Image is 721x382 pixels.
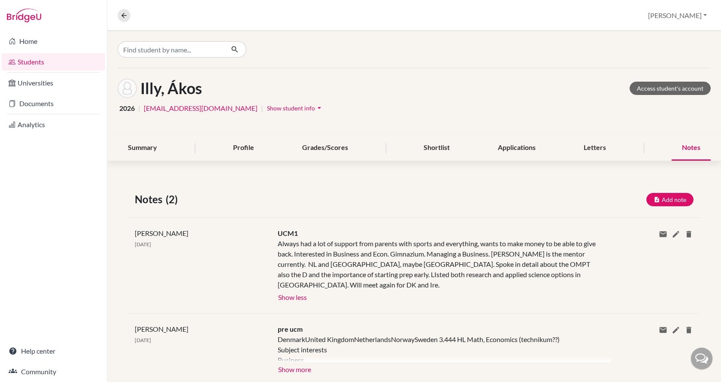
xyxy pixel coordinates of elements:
[2,363,105,380] a: Community
[135,192,166,207] span: Notes
[166,192,181,207] span: (2)
[278,238,598,290] div: Always had a lot of support from parents with sports and everything, wants to make money to be ab...
[278,290,307,303] button: Show less
[630,82,711,95] a: Access student's account
[135,241,151,248] span: [DATE]
[2,95,105,112] a: Documents
[278,229,298,237] span: UCM1
[278,362,312,375] button: Show more
[7,9,41,22] img: Bridge-U
[118,41,224,58] input: Find student by name...
[644,7,711,24] button: [PERSON_NAME]
[118,135,167,161] div: Summary
[119,103,135,113] span: 2026
[118,79,137,98] img: Ákos Illy's avatar
[138,103,140,113] span: |
[573,135,616,161] div: Letters
[292,135,358,161] div: Grades/Scores
[2,74,105,92] a: Universities
[140,79,202,98] h1: Illy, Ákos
[2,342,105,360] a: Help center
[144,103,257,113] a: [EMAIL_ADDRESS][DOMAIN_NAME]
[278,325,303,333] span: pre ucm
[135,337,151,343] span: [DATE]
[278,334,598,362] div: DenmarkUnited KingdomNetherlandsNorwaySweden 3.444 HL Math, Economics (technikum??) Subject inter...
[2,33,105,50] a: Home
[261,103,263,113] span: |
[2,53,105,70] a: Students
[223,135,264,161] div: Profile
[672,135,711,161] div: Notes
[488,135,546,161] div: Applications
[646,193,694,206] button: Add note
[135,325,188,333] span: [PERSON_NAME]
[315,104,324,112] i: arrow_drop_down
[2,116,105,133] a: Analytics
[413,135,460,161] div: Shortlist
[267,104,315,112] span: Show student info
[135,229,188,237] span: [PERSON_NAME]
[267,101,324,115] button: Show student infoarrow_drop_down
